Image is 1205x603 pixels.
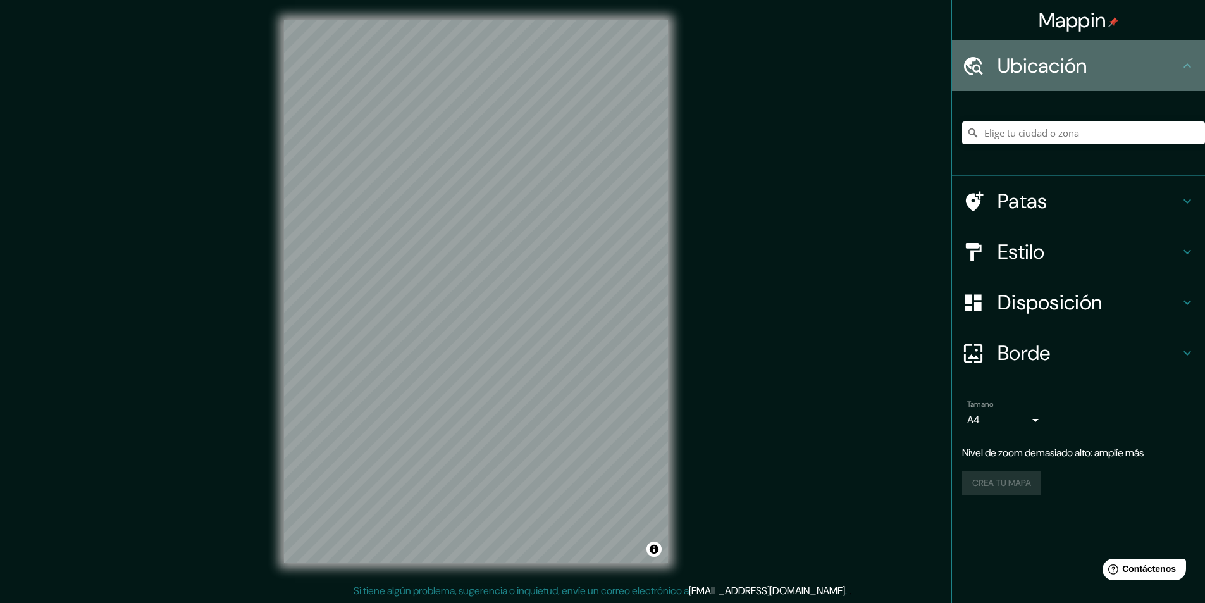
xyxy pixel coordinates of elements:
[952,176,1205,227] div: Patas
[998,289,1102,316] font: Disposición
[967,410,1043,430] div: A4
[1092,554,1191,589] iframe: Lanzador de widgets de ayuda
[962,121,1205,144] input: Elige tu ciudad o zona
[952,328,1205,378] div: Borde
[952,277,1205,328] div: Disposición
[1039,7,1106,34] font: Mappin
[284,20,668,563] canvas: Mapa
[998,340,1051,366] font: Borde
[845,584,847,597] font: .
[998,53,1087,79] font: Ubicación
[646,542,662,557] button: Activar o desactivar atribución
[1108,17,1118,27] img: pin-icon.png
[998,188,1047,214] font: Patas
[952,227,1205,277] div: Estilo
[689,584,845,597] a: [EMAIL_ADDRESS][DOMAIN_NAME]
[998,239,1045,265] font: Estilo
[847,583,849,597] font: .
[354,584,689,597] font: Si tiene algún problema, sugerencia o inquietud, envíe un correo electrónico a
[967,399,993,409] font: Tamaño
[962,446,1144,459] font: Nivel de zoom demasiado alto: amplíe más
[967,413,980,426] font: A4
[849,583,851,597] font: .
[952,40,1205,91] div: Ubicación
